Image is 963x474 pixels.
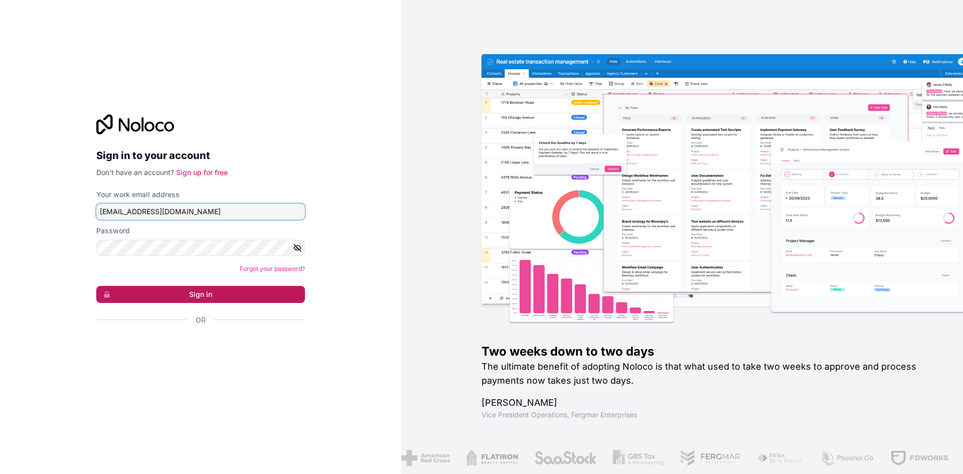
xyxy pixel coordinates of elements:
a: Forgot your password? [240,265,305,272]
img: /assets/gbstax-C-GtDUiK.png [601,450,653,466]
input: Password [96,240,305,256]
span: Don't have an account? [96,168,174,177]
img: /assets/fergmar-CudnrXN5.png [668,450,729,466]
img: /assets/american-red-cross-BAupjrZR.png [389,450,438,466]
a: Sign up for free [176,168,228,177]
h1: Vice President Operations , Fergmar Enterprises [481,410,931,420]
span: Or [196,315,206,325]
img: /assets/fiera-fwj2N5v4.png [745,450,792,466]
button: Sign in [96,286,305,303]
iframe: Sign in with Google Button [91,336,302,358]
h2: The ultimate benefit of adopting Noloco is that what used to take two weeks to approve and proces... [481,360,931,388]
label: Password [96,226,130,236]
h1: Two weeks down to two days [481,344,931,360]
img: /assets/phoenix-BREaitsQ.png [809,450,863,466]
label: Your work email address [96,190,180,200]
img: /assets/flatiron-C8eUkumj.png [454,450,507,466]
input: Email address [96,204,305,220]
img: /assets/saastock-C6Zbiodz.png [522,450,585,466]
img: /assets/fdworks-Bi04fVtw.png [878,450,937,466]
h2: Sign in to your account [96,146,305,165]
h1: [PERSON_NAME] [481,396,931,410]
